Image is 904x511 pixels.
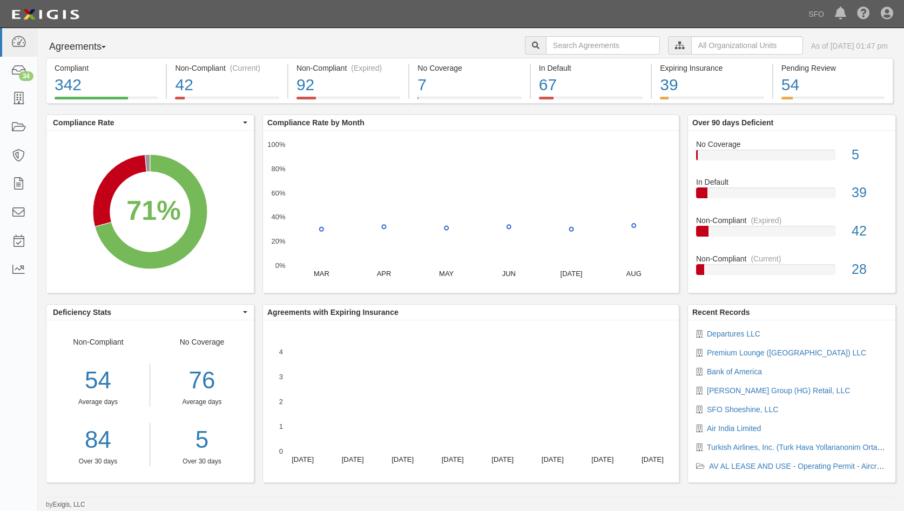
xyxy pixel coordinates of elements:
[377,270,392,278] text: APR
[707,424,761,433] a: Air India Limited
[53,307,240,318] span: Deficiency Stats
[502,270,516,278] text: JUN
[751,215,781,226] div: (Expired)
[707,386,850,395] a: [PERSON_NAME] Group (HG) Retail, LLC
[591,455,613,463] text: [DATE]
[688,177,895,187] div: In Default
[263,131,679,293] svg: A chart.
[688,215,895,226] div: Non-Compliant
[546,36,660,55] input: Search Agreements
[781,63,885,73] div: Pending Review
[781,73,885,97] div: 54
[660,73,764,97] div: 39
[279,447,283,455] text: 0
[271,165,285,173] text: 80%
[417,73,521,97] div: 7
[692,118,773,127] b: Over 90 days Deficient
[55,63,158,73] div: Compliant
[46,131,254,293] svg: A chart.
[46,500,85,509] small: by
[46,115,254,130] button: Compliance Rate
[279,348,283,356] text: 4
[696,253,887,284] a: Non-Compliant(Current)28
[696,215,887,253] a: Non-Compliant(Expired)42
[53,501,85,508] a: Exigis, LLC
[691,36,803,55] input: All Organizational Units
[696,139,887,177] a: No Coverage5
[626,270,642,278] text: AUG
[8,5,83,24] img: logo-5460c22ac91f19d4615b14bd174203de0afe785f0fc80cf4dbbc73dc1793850b.png
[46,364,150,398] div: 54
[660,63,764,73] div: Expiring Insurance
[158,423,246,457] a: 5
[167,97,287,105] a: Non-Compliant(Current)42
[491,455,514,463] text: [DATE]
[707,405,778,414] a: SFO Shoeshine, LLC
[55,73,158,97] div: 342
[150,337,254,466] div: No Coverage
[531,97,651,105] a: In Default67
[392,455,414,463] text: [DATE]
[267,308,399,317] b: Agreements with Expiring Insurance
[267,118,365,127] b: Compliance Rate by Month
[844,145,895,165] div: 5
[46,457,150,466] div: Over 30 days
[409,97,529,105] a: No Coverage7
[126,192,181,231] div: 71%
[271,213,285,221] text: 40%
[279,422,283,431] text: 1
[158,364,246,398] div: 76
[158,398,246,407] div: Average days
[230,63,260,73] div: (Current)
[351,63,382,73] div: (Expired)
[342,455,364,463] text: [DATE]
[542,455,564,463] text: [DATE]
[175,73,279,97] div: 42
[46,398,150,407] div: Average days
[844,221,895,241] div: 42
[707,443,893,452] a: Turkish Airlines, Inc. (Turk Hava Yollarianonim Ortakligi)
[707,348,866,357] a: Premium Lounge ([GEOGRAPHIC_DATA]) LLC
[561,270,583,278] text: [DATE]
[811,41,888,51] div: As of [DATE] 01:47 pm
[642,455,664,463] text: [DATE]
[688,139,895,150] div: No Coverage
[279,398,283,406] text: 2
[314,270,329,278] text: MAR
[271,237,285,245] text: 20%
[296,63,400,73] div: Non-Compliant (Expired)
[19,71,33,81] div: 34
[692,308,750,317] b: Recent Records
[844,260,895,279] div: 28
[652,97,772,105] a: Expiring Insurance39
[442,455,464,463] text: [DATE]
[803,3,829,25] a: SFO
[417,63,521,73] div: No Coverage
[271,189,285,197] text: 60%
[263,320,679,482] svg: A chart.
[696,177,887,215] a: In Default39
[46,36,127,58] button: Agreements
[539,73,643,97] div: 67
[539,63,643,73] div: In Default
[46,305,254,320] button: Deficiency Stats
[439,270,454,278] text: MAY
[288,97,408,105] a: Non-Compliant(Expired)92
[46,423,150,457] a: 84
[296,73,400,97] div: 92
[688,253,895,264] div: Non-Compliant
[773,97,893,105] a: Pending Review54
[46,337,150,466] div: Non-Compliant
[707,367,762,376] a: Bank of America
[158,457,246,466] div: Over 30 days
[844,183,895,203] div: 39
[267,140,286,149] text: 100%
[279,373,283,381] text: 3
[53,117,240,128] span: Compliance Rate
[751,253,781,264] div: (Current)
